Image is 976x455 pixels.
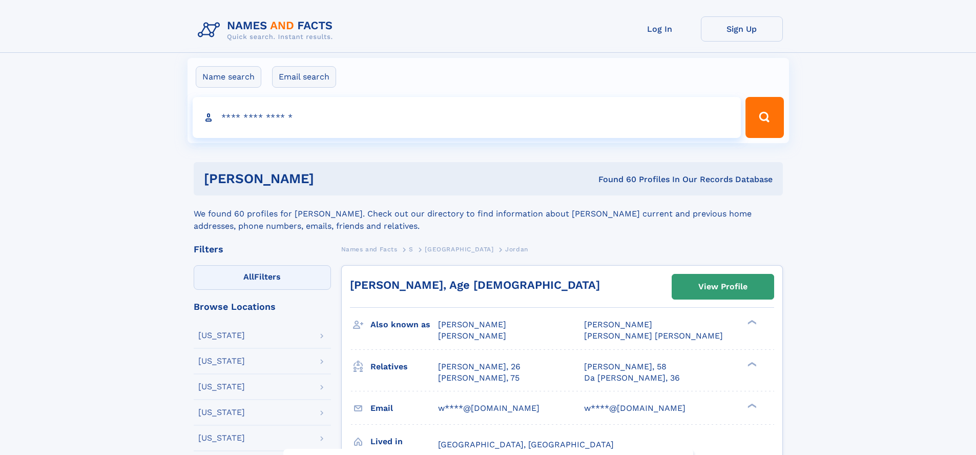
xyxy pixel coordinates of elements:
span: [GEOGRAPHIC_DATA], [GEOGRAPHIC_DATA] [438,440,614,449]
a: [PERSON_NAME], 58 [584,361,667,372]
h3: Also known as [370,316,438,333]
span: [PERSON_NAME] [438,320,506,329]
input: search input [193,97,741,138]
div: ❯ [745,361,757,367]
div: View Profile [698,275,747,299]
span: [PERSON_NAME] [438,331,506,341]
h3: Lived in [370,433,438,450]
h1: [PERSON_NAME] [204,172,456,185]
a: View Profile [672,274,774,299]
div: [US_STATE] [198,434,245,442]
button: Search Button [745,97,783,138]
h3: Relatives [370,358,438,375]
a: [PERSON_NAME], 26 [438,361,521,372]
a: [PERSON_NAME], 75 [438,372,520,384]
div: Browse Locations [194,302,331,311]
label: Name search [196,66,261,88]
span: S [409,246,413,253]
a: Da [PERSON_NAME], 36 [584,372,680,384]
label: Filters [194,265,331,290]
h3: Email [370,400,438,417]
div: We found 60 profiles for [PERSON_NAME]. Check out our directory to find information about [PERSON... [194,195,783,232]
div: ❯ [745,319,757,326]
span: [GEOGRAPHIC_DATA] [425,246,493,253]
div: [US_STATE] [198,408,245,417]
span: [PERSON_NAME] [584,320,652,329]
img: Logo Names and Facts [194,16,341,44]
span: All [243,272,254,282]
a: Log In [619,16,701,42]
div: ❯ [745,402,757,409]
a: S [409,243,413,255]
div: [US_STATE] [198,331,245,340]
div: [US_STATE] [198,357,245,365]
a: [GEOGRAPHIC_DATA] [425,243,493,255]
label: Email search [272,66,336,88]
span: Jordan [505,246,528,253]
span: [PERSON_NAME] [PERSON_NAME] [584,331,723,341]
a: Names and Facts [341,243,398,255]
a: Sign Up [701,16,783,42]
div: Filters [194,245,331,254]
div: Found 60 Profiles In Our Records Database [456,174,773,185]
a: [PERSON_NAME], Age [DEMOGRAPHIC_DATA] [350,279,600,291]
div: [US_STATE] [198,383,245,391]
